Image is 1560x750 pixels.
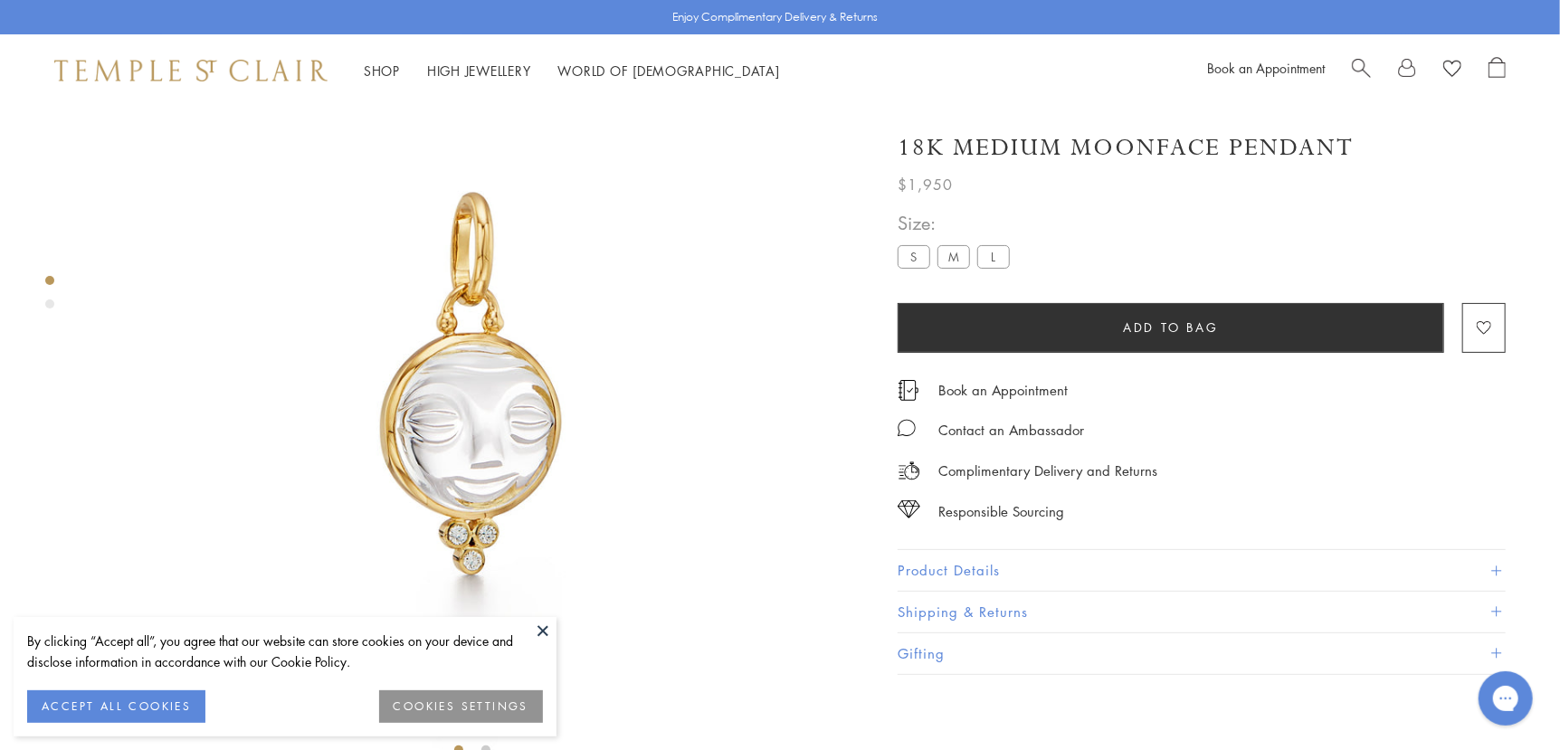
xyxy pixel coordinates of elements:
[379,690,543,723] button: COOKIES SETTINGS
[938,419,1084,441] div: Contact an Ambassador
[898,460,920,482] img: icon_delivery.svg
[54,60,328,81] img: Temple St. Clair
[558,62,780,80] a: World of [DEMOGRAPHIC_DATA]World of [DEMOGRAPHIC_DATA]
[898,303,1444,353] button: Add to bag
[1443,57,1461,84] a: View Wishlist
[1207,59,1325,77] a: Book an Appointment
[898,633,1506,674] button: Gifting
[898,173,953,196] span: $1,950
[1489,57,1506,84] a: Open Shopping Bag
[427,62,531,80] a: High JewelleryHigh Jewellery
[977,245,1010,268] label: L
[898,419,916,437] img: MessageIcon-01_2.svg
[898,208,1017,238] span: Size:
[364,60,780,82] nav: Main navigation
[898,132,1354,164] h1: 18K Medium Moonface Pendant
[27,690,205,723] button: ACCEPT ALL COOKIES
[898,592,1506,632] button: Shipping & Returns
[1470,665,1542,732] iframe: Gorgias live chat messenger
[898,550,1506,591] button: Product Details
[898,245,930,268] label: S
[673,8,879,26] p: Enjoy Complimentary Delivery & Returns
[1124,318,1219,337] span: Add to bag
[45,271,54,323] div: Product gallery navigation
[938,460,1157,482] p: Complimentary Delivery and Returns
[938,500,1064,523] div: Responsible Sourcing
[938,380,1068,400] a: Book an Appointment
[937,245,970,268] label: M
[27,631,543,672] div: By clicking “Accept all”, you agree that our website can store cookies on your device and disclos...
[364,62,400,80] a: ShopShop
[898,500,920,518] img: icon_sourcing.svg
[1352,57,1371,84] a: Search
[898,380,919,401] img: icon_appointment.svg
